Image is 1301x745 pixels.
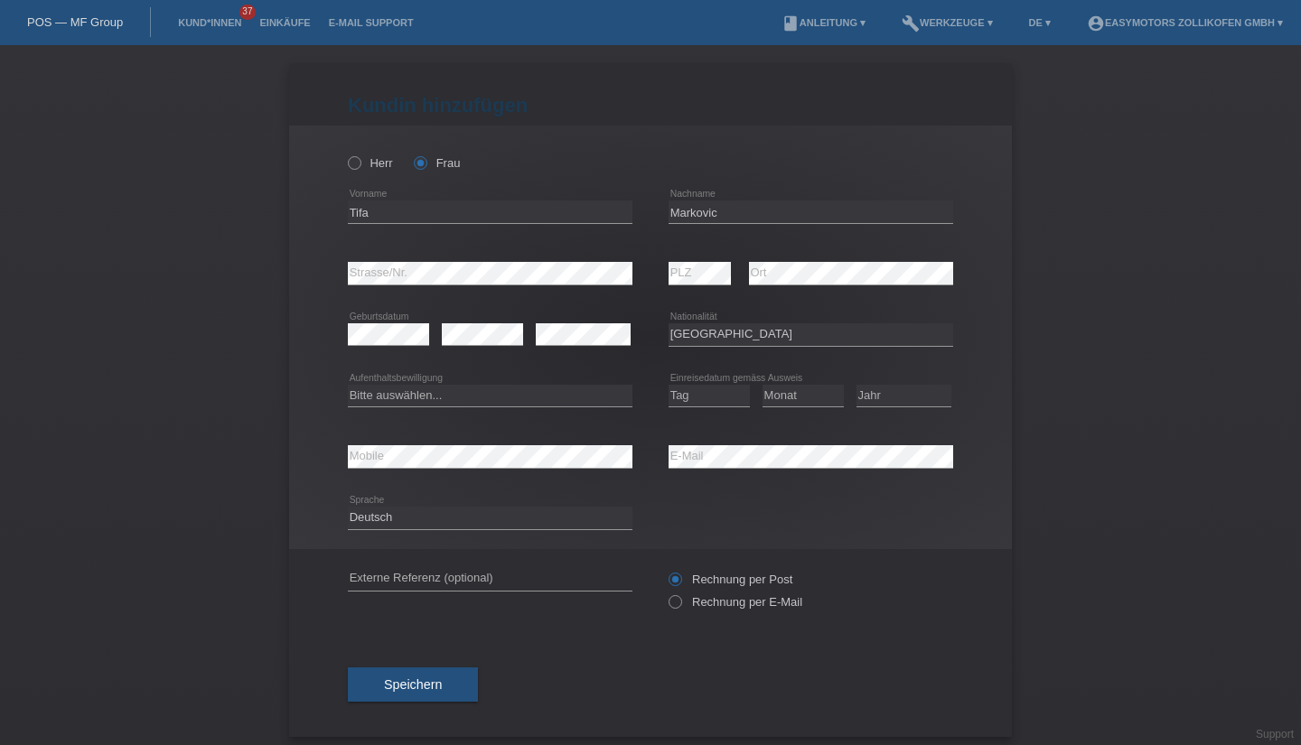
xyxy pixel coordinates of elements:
[27,15,123,29] a: POS — MF Group
[669,595,680,618] input: Rechnung per E-Mail
[1256,728,1294,740] a: Support
[348,156,360,168] input: Herr
[772,17,875,28] a: bookAnleitung ▾
[669,573,680,595] input: Rechnung per Post
[1078,17,1292,28] a: account_circleEasymotors Zollikofen GmbH ▾
[1087,14,1105,33] i: account_circle
[250,17,319,28] a: Einkäufe
[348,94,953,116] h1: Kundin hinzufügen
[902,14,920,33] i: build
[782,14,800,33] i: book
[414,156,460,170] label: Frau
[669,595,802,609] label: Rechnung per E-Mail
[348,156,393,170] label: Herr
[348,667,478,702] button: Speichern
[384,677,442,692] span: Speichern
[414,156,426,168] input: Frau
[169,17,250,28] a: Kund*innen
[239,5,256,20] span: 37
[893,17,1002,28] a: buildWerkzeuge ▾
[1020,17,1060,28] a: DE ▾
[320,17,423,28] a: E-Mail Support
[669,573,792,586] label: Rechnung per Post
